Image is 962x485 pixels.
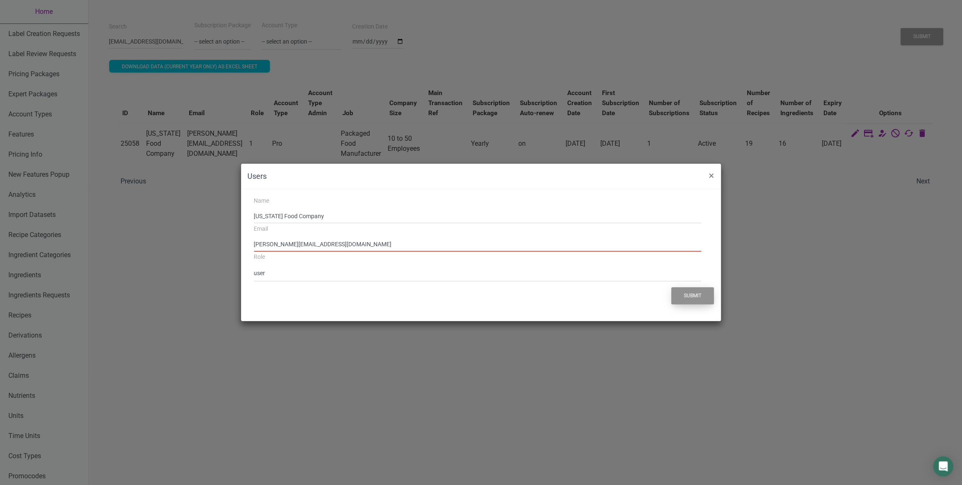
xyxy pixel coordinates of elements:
[934,457,954,477] div: Open Intercom Messenger
[254,225,268,233] label: Email
[709,170,715,181] span: ×
[702,164,721,187] button: Close
[254,253,265,261] label: Role
[254,197,270,205] label: Name
[671,287,714,304] button: Submit
[248,172,267,181] b: Users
